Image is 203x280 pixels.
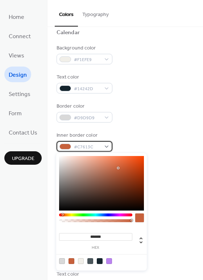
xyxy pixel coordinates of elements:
[59,246,132,250] label: hex
[57,73,111,81] div: Text color
[9,108,22,119] span: Form
[69,258,74,264] div: rgb(199, 97, 60)
[9,127,37,139] span: Contact Us
[4,124,42,140] a: Contact Us
[57,29,80,37] div: Calendar
[9,69,27,81] span: Design
[74,143,101,151] span: #C7613C
[106,258,112,264] div: rgb(186, 131, 240)
[87,258,93,264] div: rgb(75, 87, 92)
[9,12,24,23] span: Home
[74,114,101,122] span: #D9D9D9
[57,271,111,278] div: Text color
[4,9,29,24] a: Home
[12,155,34,163] span: Upgrade
[57,132,111,139] div: Inner border color
[74,56,101,64] span: #F1EFE9
[78,258,84,264] div: rgb(241, 239, 233)
[9,31,31,42] span: Connect
[4,151,42,165] button: Upgrade
[57,103,111,110] div: Border color
[4,67,31,82] a: Design
[57,44,111,52] div: Background color
[4,47,29,63] a: Views
[74,85,101,93] span: #14242D
[59,258,65,264] div: rgb(217, 217, 217)
[4,86,35,101] a: Settings
[4,105,26,121] a: Form
[4,28,35,44] a: Connect
[97,258,103,264] div: rgb(20, 36, 45)
[9,50,24,61] span: Views
[9,89,30,100] span: Settings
